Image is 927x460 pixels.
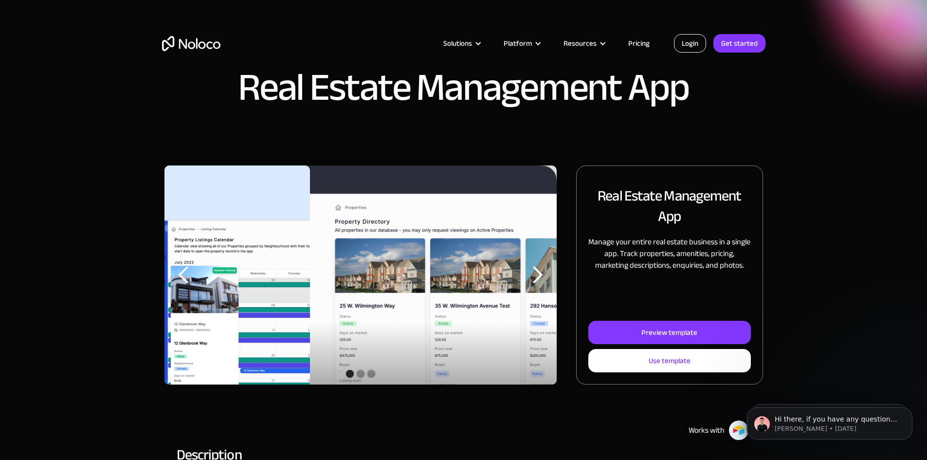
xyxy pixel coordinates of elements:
div: previous slide [164,166,203,385]
div: 1 of 3 [164,166,557,385]
div: Resources [551,37,616,50]
h2: Description [177,450,751,459]
div: next slide [518,166,557,385]
div: carousel [164,166,557,385]
a: Use template [588,349,750,372]
div: Use template [649,354,691,367]
a: Login [674,34,706,53]
div: Platform [491,37,551,50]
div: Show slide 1 of 3 [346,370,354,378]
a: home [162,36,220,51]
div: Platform [504,37,532,50]
a: Get started [713,34,765,53]
div: Preview template [641,326,697,339]
div: Resources [563,37,597,50]
div: Solutions [431,37,491,50]
iframe: Intercom notifications message [732,387,927,455]
a: Preview template [588,321,750,344]
p: Manage your entire real estate business in a single app. Track properties, amenities, pricing, ma... [588,236,750,271]
img: Airtable [728,420,749,441]
h2: Real Estate Management App [588,185,750,226]
div: Show slide 3 of 3 [367,370,375,378]
div: Solutions [443,37,472,50]
a: Pricing [616,37,662,50]
div: Works with [689,424,725,436]
div: Show slide 2 of 3 [357,370,364,378]
h1: Real Estate Management App [238,68,689,107]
